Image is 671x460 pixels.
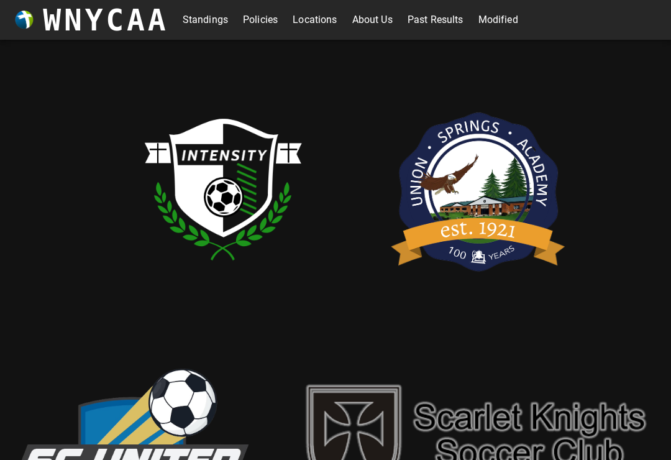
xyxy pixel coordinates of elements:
[15,11,34,29] img: wnycaaBall.png
[243,10,278,30] a: Policies
[43,2,168,37] h3: WNYCAA
[293,10,337,30] a: Locations
[408,10,463,30] a: Past Results
[183,10,228,30] a: Standings
[478,10,518,30] a: Modified
[352,10,393,30] a: About Us
[99,65,348,313] img: intensity.png
[385,93,572,285] img: usa.png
